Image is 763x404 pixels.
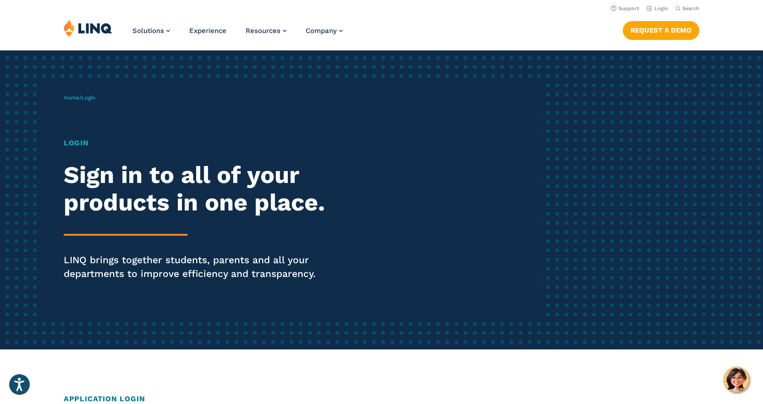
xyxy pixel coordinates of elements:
a: Solutions [132,27,170,35]
nav: Primary Navigation [132,19,343,50]
a: Resources [246,27,286,35]
img: LINQ | K‑12 Software [64,19,112,37]
button: Open Search Bar [675,5,699,12]
span: / [64,94,95,101]
a: Experience [189,27,226,35]
a: Home [64,94,79,101]
span: Search [682,6,699,11]
a: Company [306,27,343,35]
a: Support [611,6,639,11]
p: LINQ brings together students, parents and all your departments to improve efficiency and transpa... [64,253,357,281]
h1: Login [64,138,357,149]
h2: Sign in to all of your products in one place. [64,161,357,216]
span: Login [82,94,95,101]
span: Solutions [132,27,164,35]
a: Login [647,6,668,11]
a: Request a Demo [623,21,699,39]
nav: Button Navigation [623,19,699,39]
span: Resources [246,27,280,35]
button: Hello, have a question? Let’s chat. [724,367,749,393]
span: Company [306,27,337,35]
